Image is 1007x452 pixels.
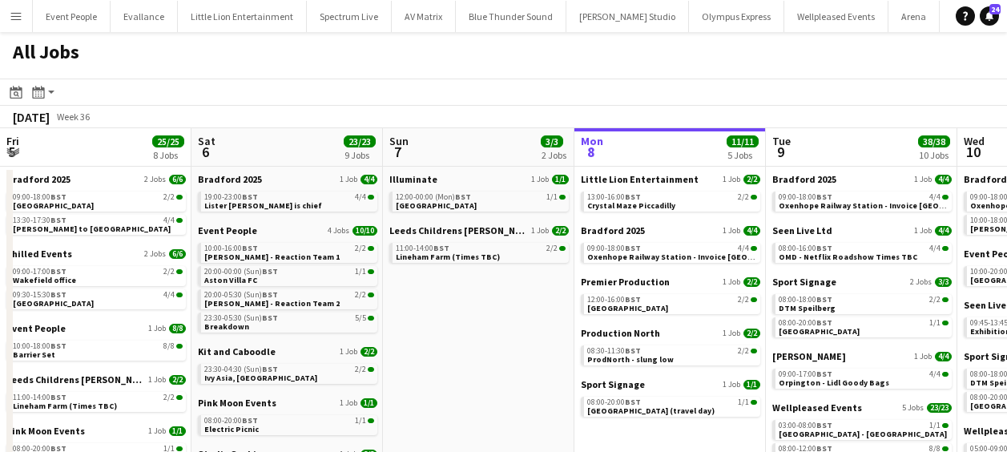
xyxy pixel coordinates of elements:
span: Week 36 [53,111,93,123]
div: Bradford 20252 Jobs6/609:00-18:00BST2/2[GEOGRAPHIC_DATA]13:30-17:30BST4/4[PERSON_NAME] to [GEOGRA... [6,173,186,248]
button: [PERSON_NAME] Studio [566,1,689,32]
button: AV Matrix [392,1,456,32]
span: 2/2 [355,244,366,252]
div: 8 Jobs [153,149,183,161]
span: 4/4 [743,226,760,236]
span: Fri [6,134,19,148]
span: 2/2 [355,365,366,373]
span: 5 [4,143,19,161]
span: 8 [578,143,603,161]
span: 4/4 [942,246,949,251]
span: 13:30-17:30 [13,216,66,224]
span: Orpington - Lidl Goody Bags [779,377,889,388]
a: 09:30-15:30BST4/4[GEOGRAPHIC_DATA] [13,289,183,308]
span: 4/4 [163,216,175,224]
span: 5/5 [355,314,366,322]
div: Event People1 Job8/810:00-18:00BST8/8Barrier Set [6,322,186,373]
a: Bradford 20251 Job4/4 [772,173,952,185]
span: 2 Jobs [144,175,166,184]
span: 09:30-15:30 [13,291,66,299]
div: 5 Jobs [727,149,758,161]
span: 4/4 [163,291,175,299]
span: Wakefield office [13,275,76,285]
a: Bradford 20252 Jobs6/6 [6,173,186,185]
span: 1 Job [148,426,166,436]
span: 4/4 [942,195,949,200]
span: 4/4 [935,226,952,236]
span: Ivy Asia, Leeds [204,373,317,383]
span: Leeds Childrens Charity Lineham [6,373,145,385]
a: 08:00-20:00BST1/1Electric Picnic [204,415,374,434]
span: 20:00-00:00 (Sun) [204,268,278,276]
div: Bradford 20251 Job4/419:00-23:00BST4/4Lister [PERSON_NAME] is chief [198,173,377,224]
a: 03:00-08:00BST1/1[GEOGRAPHIC_DATA] - [GEOGRAPHIC_DATA] [779,420,949,438]
a: 08:00-16:00BST4/4OMD - Netflix Roadshow Times TBC [779,243,949,261]
span: 2/2 [163,268,175,276]
span: 1 Job [148,324,166,333]
span: Lineham Farm (Times TBC) [13,401,117,411]
span: 1 Job [723,329,740,338]
a: 09:00-17:00BST4/4Orpington - Lidl Goody Bags [779,369,949,387]
span: BST [816,420,832,430]
span: 19:00-23:00 [204,193,258,201]
span: 1/1 [552,175,569,184]
a: Seen Live Ltd1 Job4/4 [772,224,952,236]
span: 4/4 [176,218,183,223]
span: BST [816,192,832,202]
span: 1 Job [914,352,932,361]
a: 09:00-17:00BST2/2Wakefield office [13,266,183,285]
div: Kit and Caboodle1 Job2/223:30-04:30 (Sun)BST2/2Ivy Asia, [GEOGRAPHIC_DATA] [198,345,377,397]
span: Shipley to bingley [13,224,171,234]
a: 08:00-20:00BST1/1[GEOGRAPHIC_DATA] (travel day) [587,397,757,415]
span: Seen Live Ltd [772,224,832,236]
div: Sport Signage1 Job1/108:00-20:00BST1/1[GEOGRAPHIC_DATA] (travel day) [581,378,760,420]
span: 1 Job [531,175,549,184]
span: 2/2 [738,347,749,355]
span: 1/1 [546,193,558,201]
span: 1/1 [929,319,941,327]
span: Leeds Childrens Charity Lineham [389,224,528,236]
span: 10 [961,143,985,161]
button: Blue Thunder Sound [456,1,566,32]
span: 1/1 [169,426,186,436]
span: 4/4 [929,193,941,201]
span: 2/2 [743,277,760,287]
span: 09:00-18:00 [779,193,832,201]
div: [DATE] [13,109,50,125]
span: 08:00-20:00 [779,319,832,327]
span: 4/4 [368,195,374,200]
span: Tue [772,134,791,148]
span: 2/2 [361,347,377,357]
div: 9 Jobs [344,149,375,161]
span: Wed [964,134,985,148]
span: Kit and Caboodle [198,345,276,357]
span: Barrier Set [13,349,55,360]
span: 1/1 [361,398,377,408]
span: 2 Jobs [910,277,932,287]
a: [PERSON_NAME]1 Job4/4 [772,350,952,362]
a: Little Lion Entertainment1 Job2/2 [581,173,760,185]
span: Electric Picnic [204,424,259,434]
span: BST [816,317,832,328]
span: BST [262,313,278,323]
span: 7 [387,143,409,161]
span: 4/4 [929,244,941,252]
span: 3/3 [541,135,563,147]
span: Little Lion Entertainment [581,173,699,185]
div: Illuminate1 Job1/112:00-00:00 (Mon)BST1/1[GEOGRAPHIC_DATA] [389,173,569,224]
a: 24 [980,6,999,26]
span: Production North [581,327,660,339]
span: 4/4 [935,175,952,184]
span: Chilled Events [6,248,72,260]
a: 10:00-16:00BST2/2[PERSON_NAME] - Reaction Team 1 [204,243,374,261]
span: 2/2 [929,296,941,304]
div: Sport Signage2 Jobs3/308:00-18:00BST2/2DTM Speilberg08:00-20:00BST1/1[GEOGRAPHIC_DATA] [772,276,952,350]
span: 1 Job [148,375,166,385]
span: BST [50,266,66,276]
span: 2/2 [163,393,175,402]
span: 23:30-05:30 (Sun) [204,314,278,322]
a: Production North1 Job2/2 [581,327,760,339]
a: Pink Moon Events1 Job1/1 [6,425,186,437]
span: Bradford 2025 [772,173,836,185]
span: 2 Jobs [144,249,166,259]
